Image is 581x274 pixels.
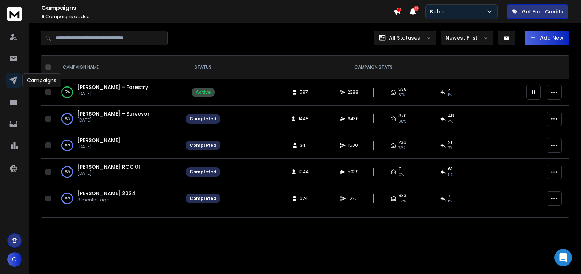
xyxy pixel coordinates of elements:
[7,252,22,267] button: O
[299,169,309,175] span: 1344
[398,92,405,98] span: 87 %
[54,79,181,106] td: 92%[PERSON_NAME] - Forestry[DATE]
[54,106,181,132] td: 100%[PERSON_NAME] - Surveyor[DATE]
[300,89,308,95] span: 597
[7,7,22,21] img: logo
[348,116,359,122] span: 6436
[77,110,150,117] a: [PERSON_NAME] - Surveyor
[77,197,135,203] p: 8 months ago
[77,84,148,91] a: [PERSON_NAME] - Forestry
[441,31,493,45] button: Newest First
[414,6,419,11] span: 29
[348,142,358,148] span: 1500
[65,89,70,96] p: 92 %
[300,142,307,148] span: 341
[190,196,216,201] div: Completed
[398,140,406,145] span: 236
[448,119,453,125] span: 4 %
[348,169,359,175] span: 5039
[399,193,406,198] span: 333
[399,198,406,204] span: 53 %
[348,196,358,201] span: 1225
[77,137,121,144] a: [PERSON_NAME]
[389,34,420,41] p: All Statuses
[77,91,148,97] p: [DATE]
[77,190,135,197] a: [PERSON_NAME] 2024
[448,113,454,119] span: 48
[64,195,70,202] p: 100 %
[448,198,452,204] span: 1 %
[77,144,121,150] p: [DATE]
[54,159,181,185] td: 100%[PERSON_NAME] ROC 01[DATE]
[190,116,216,122] div: Completed
[77,163,140,170] a: [PERSON_NAME] ROC 01
[190,169,216,175] div: Completed
[181,56,225,79] th: STATUS
[64,142,70,149] p: 100 %
[190,142,216,148] div: Completed
[41,14,393,20] p: Campaigns added
[300,196,308,201] span: 624
[225,56,522,79] th: CAMPAIGN STATS
[77,117,150,123] p: [DATE]
[430,8,448,15] p: Balko
[41,13,44,20] span: 5
[348,89,358,95] span: 2388
[298,116,309,122] span: 1448
[399,166,402,172] span: 0
[448,172,453,178] span: 5 %
[448,140,452,145] span: 21
[448,92,452,98] span: 1 %
[77,170,140,176] p: [DATE]
[64,115,70,122] p: 100 %
[554,249,572,266] div: Open Intercom Messenger
[448,193,451,198] span: 7
[398,86,407,92] span: 538
[196,89,211,95] div: Active
[448,145,452,151] span: 7 %
[525,31,569,45] button: Add New
[522,8,563,15] p: Get Free Credits
[507,4,568,19] button: Get Free Credits
[398,113,407,119] span: 870
[54,132,181,159] td: 100%[PERSON_NAME][DATE]
[448,166,452,172] span: 61
[398,145,405,151] span: 73 %
[64,168,70,176] p: 100 %
[399,172,404,178] span: 0%
[54,185,181,212] td: 100%[PERSON_NAME] 20248 months ago
[22,73,61,87] div: Campaigns
[398,119,406,125] span: 65 %
[54,56,181,79] th: CAMPAIGN NAME
[41,4,393,12] h1: Campaigns
[448,86,451,92] span: 7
